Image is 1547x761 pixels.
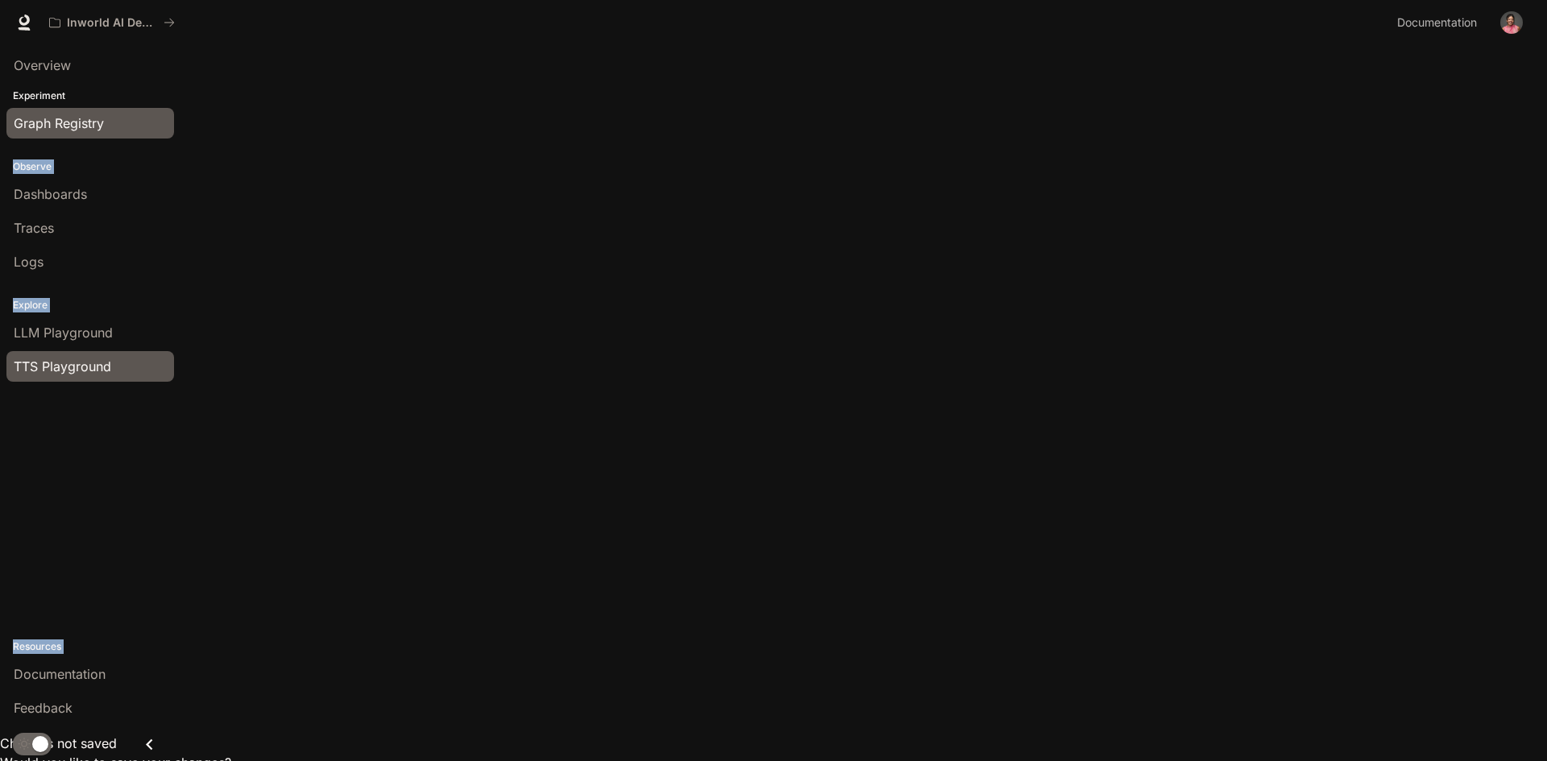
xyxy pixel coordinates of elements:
span: Documentation [1397,13,1477,33]
button: User avatar [1495,6,1528,39]
p: Inworld AI Demos [67,16,157,30]
img: User avatar [1500,11,1523,34]
button: All workspaces [42,6,182,39]
a: Documentation [1391,6,1489,39]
